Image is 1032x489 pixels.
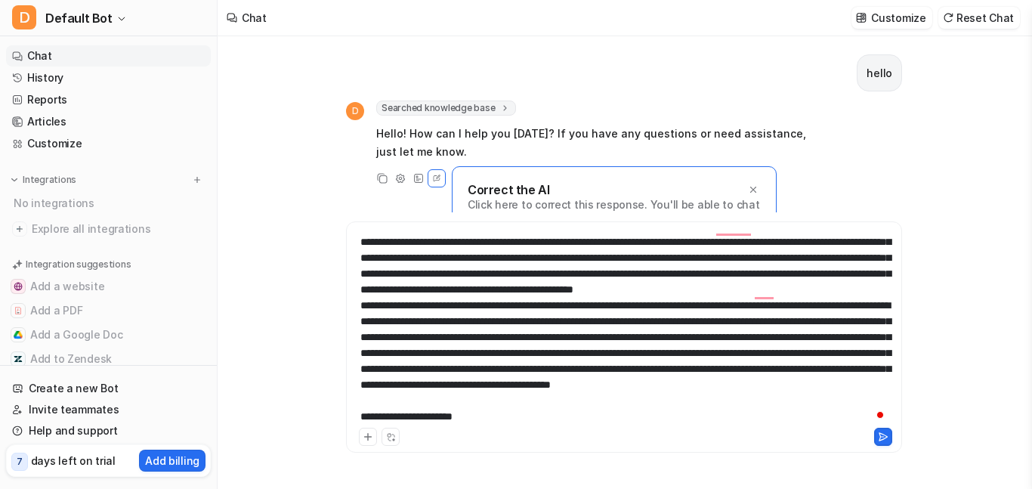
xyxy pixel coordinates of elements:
span: D [346,102,364,120]
div: To enrich screen reader interactions, please activate Accessibility in Grammarly extension settings [350,231,898,425]
a: Reports [6,89,211,110]
img: Add a website [14,282,23,291]
button: Add a websiteAdd a website [6,274,211,299]
p: days left on trial [31,453,116,469]
p: Add billing [145,453,199,469]
p: Hello! How can I help you [DATE]? If you have any questions or need assistance, just let me know. [376,125,818,161]
button: Add to ZendeskAdd to Zendesk [6,347,211,371]
a: Explore all integrations [6,218,211,240]
div: Chat [242,10,267,26]
a: Create a new Bot [6,378,211,399]
div: No integrations [9,190,211,215]
a: History [6,67,211,88]
img: customize [856,12,867,23]
p: Customize [871,10,925,26]
button: Add a Google DocAdd a Google Doc [6,323,211,347]
img: explore all integrations [12,221,27,237]
span: Explore all integrations [32,217,205,241]
button: Add a PDFAdd a PDF [6,299,211,323]
p: Integrations [23,174,76,186]
button: Reset Chat [938,7,1020,29]
button: Customize [851,7,932,29]
a: Articles [6,111,211,132]
button: Add billing [139,450,205,472]
span: D [12,5,36,29]
img: expand menu [9,175,20,185]
img: reset [943,12,953,23]
span: Searched knowledge base [376,101,516,116]
p: hello [867,64,892,82]
p: 7 [17,455,23,469]
a: Help and support [6,420,211,441]
a: Chat [6,45,211,67]
span: Default Bot [45,8,113,29]
p: Integration suggestions [26,258,131,271]
button: Integrations [6,172,81,187]
img: Add a Google Doc [14,330,23,339]
a: Customize [6,133,211,154]
p: Correct the AI [468,182,549,197]
img: Add a PDF [14,306,23,315]
a: Invite teammates [6,399,211,420]
p: Click here to correct this response. You'll be able to chat with the AI and guide it on how it ca... [468,197,761,243]
img: menu_add.svg [192,175,202,185]
img: Add to Zendesk [14,354,23,364]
